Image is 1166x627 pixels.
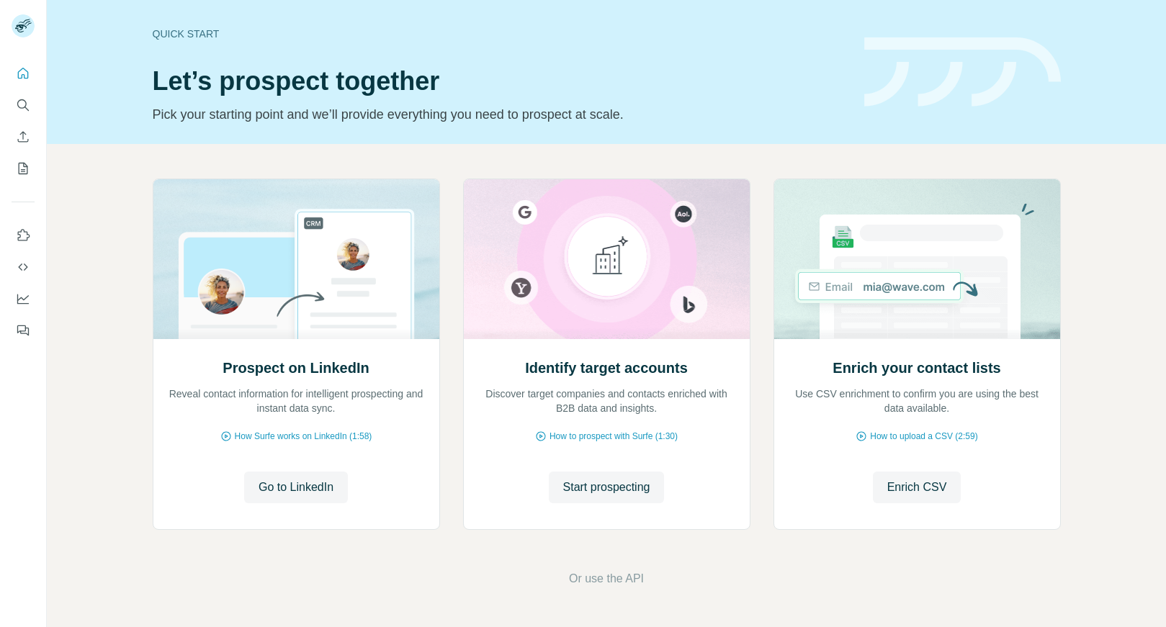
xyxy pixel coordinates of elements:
button: Enrich CSV [12,124,35,150]
h2: Identify target accounts [525,358,688,378]
img: banner [864,37,1061,107]
p: Use CSV enrichment to confirm you are using the best data available. [789,387,1046,415]
span: Enrich CSV [887,479,947,496]
img: Enrich your contact lists [773,179,1061,339]
p: Reveal contact information for intelligent prospecting and instant data sync. [168,387,425,415]
button: Go to LinkedIn [244,472,348,503]
span: Start prospecting [563,479,650,496]
button: Enrich CSV [873,472,961,503]
p: Pick your starting point and we’ll provide everything you need to prospect at scale. [153,104,847,125]
button: Use Surfe API [12,254,35,280]
button: Use Surfe on LinkedIn [12,222,35,248]
h2: Enrich your contact lists [833,358,1000,378]
span: How to upload a CSV (2:59) [870,430,977,443]
img: Identify target accounts [463,179,750,339]
button: My lists [12,155,35,181]
span: Go to LinkedIn [259,479,333,496]
button: Dashboard [12,286,35,312]
button: Feedback [12,317,35,343]
div: Quick start [153,27,847,41]
span: How Surfe works on LinkedIn (1:58) [235,430,372,443]
button: Quick start [12,60,35,86]
h1: Let’s prospect together [153,67,847,96]
img: Prospect on LinkedIn [153,179,440,339]
button: Or use the API [569,570,644,587]
p: Discover target companies and contacts enriched with B2B data and insights. [478,387,735,415]
span: How to prospect with Surfe (1:30) [550,430,678,443]
button: Search [12,92,35,118]
h2: Prospect on LinkedIn [223,358,369,378]
button: Start prospecting [549,472,665,503]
